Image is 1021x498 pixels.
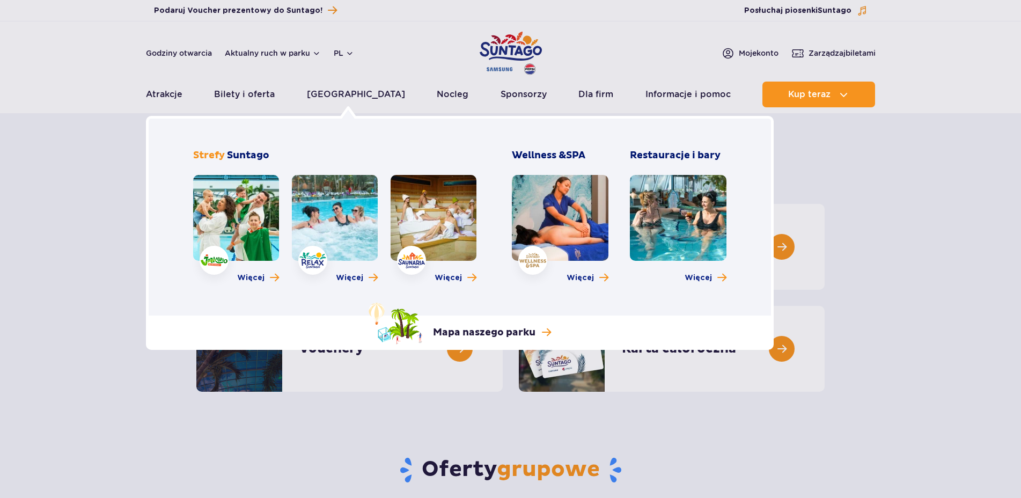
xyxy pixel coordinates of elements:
[225,49,321,57] button: Aktualny ruch w parku
[369,303,551,345] a: Mapa naszego parku
[437,82,468,107] a: Nocleg
[512,149,585,162] span: Wellness &
[237,273,265,283] span: Więcej
[788,90,831,99] span: Kup teraz
[193,149,225,162] span: Strefy
[685,273,726,283] a: Więcej o Restauracje i bary
[645,82,731,107] a: Informacje i pomoc
[433,326,535,339] p: Mapa naszego parku
[567,273,608,283] a: Więcej o Wellness & SPA
[435,273,462,283] span: Więcej
[214,82,275,107] a: Bilety i oferta
[336,273,378,283] a: Więcej o strefie Relax
[336,273,363,283] span: Więcej
[567,273,594,283] span: Więcej
[791,47,876,60] a: Zarządzajbiletami
[227,149,269,162] span: Suntago
[435,273,476,283] a: Więcej o strefie Saunaria
[307,82,405,107] a: [GEOGRAPHIC_DATA]
[762,82,875,107] button: Kup teraz
[501,82,547,107] a: Sponsorzy
[566,149,585,162] span: SPA
[334,48,354,58] button: pl
[146,48,212,58] a: Godziny otwarcia
[630,149,726,162] h3: Restauracje i bary
[578,82,613,107] a: Dla firm
[237,273,279,283] a: Więcej o strefie Jamango
[146,82,182,107] a: Atrakcje
[685,273,712,283] span: Więcej
[722,47,778,60] a: Mojekonto
[739,48,778,58] span: Moje konto
[809,48,876,58] span: Zarządzaj biletami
